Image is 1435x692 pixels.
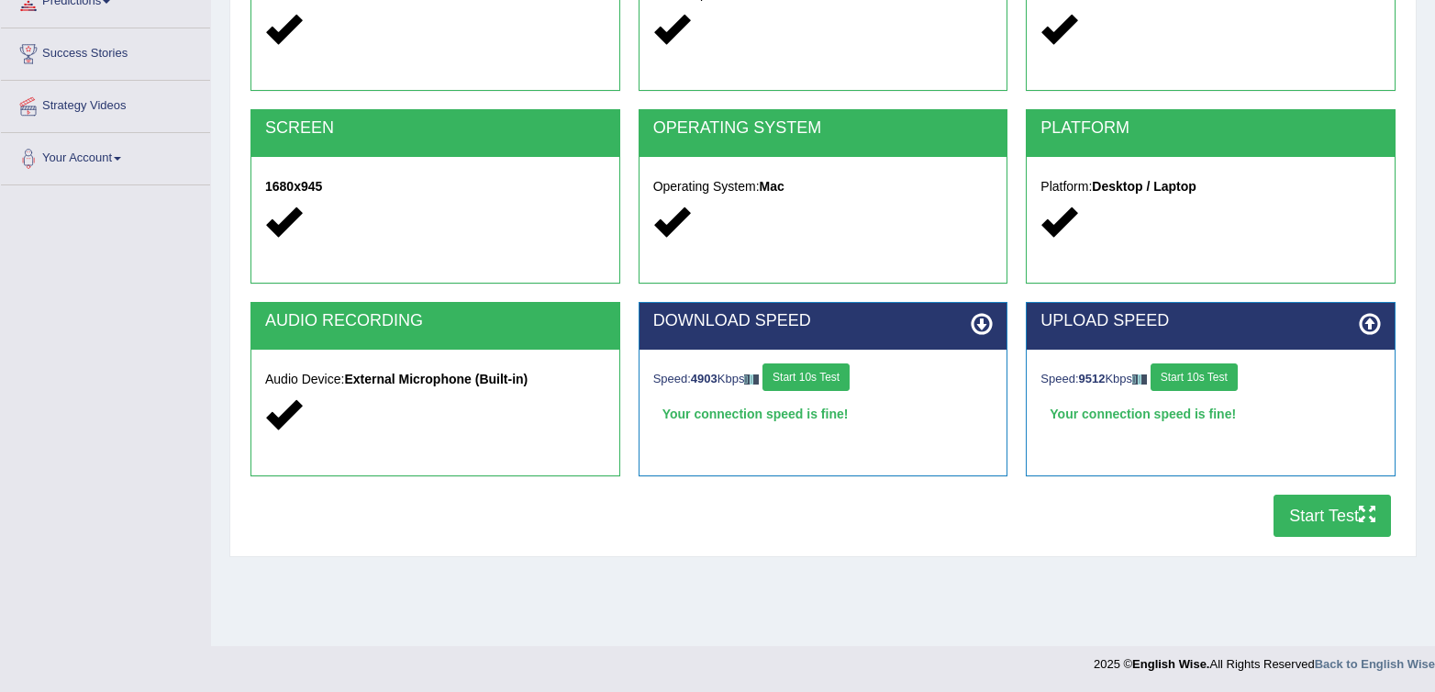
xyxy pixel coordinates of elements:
[762,363,850,391] button: Start 10s Test
[265,312,606,330] h2: AUDIO RECORDING
[653,119,994,138] h2: OPERATING SYSTEM
[265,373,606,386] h5: Audio Device:
[1,133,210,179] a: Your Account
[1315,657,1435,671] a: Back to English Wise
[265,119,606,138] h2: SCREEN
[344,372,528,386] strong: External Microphone (Built-in)
[1,81,210,127] a: Strategy Videos
[1151,363,1238,391] button: Start 10s Test
[1,28,210,74] a: Success Stories
[760,179,784,194] strong: Mac
[1040,180,1381,194] h5: Platform:
[653,180,994,194] h5: Operating System:
[653,312,994,330] h2: DOWNLOAD SPEED
[1132,374,1147,385] img: ajax-loader-fb-connection.gif
[1132,657,1209,671] strong: English Wise.
[691,372,717,385] strong: 4903
[653,363,994,396] div: Speed: Kbps
[1274,495,1391,537] button: Start Test
[744,374,759,385] img: ajax-loader-fb-connection.gif
[1092,179,1196,194] strong: Desktop / Laptop
[1040,363,1381,396] div: Speed: Kbps
[265,179,322,194] strong: 1680x945
[1040,119,1381,138] h2: PLATFORM
[1040,312,1381,330] h2: UPLOAD SPEED
[1094,646,1435,673] div: 2025 © All Rights Reserved
[1079,372,1106,385] strong: 9512
[653,400,994,428] div: Your connection speed is fine!
[1040,400,1381,428] div: Your connection speed is fine!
